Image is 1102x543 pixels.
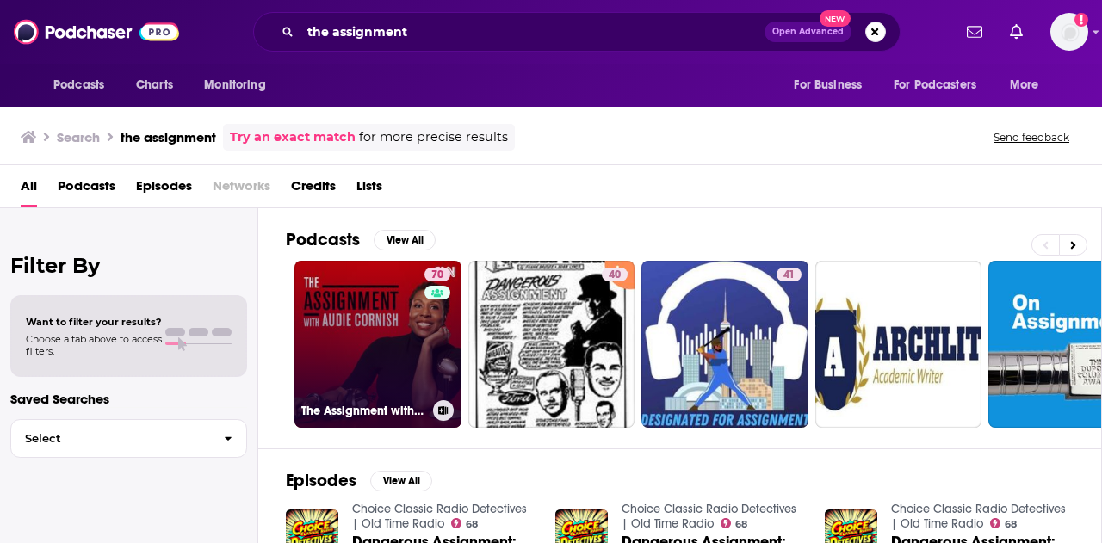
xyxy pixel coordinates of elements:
span: More [1010,73,1039,97]
span: Select [11,433,210,444]
img: User Profile [1050,13,1088,51]
h3: Search [57,129,100,145]
button: open menu [882,69,1001,102]
button: open menu [41,69,127,102]
a: Charts [125,69,183,102]
svg: Add a profile image [1074,13,1088,27]
a: 70 [424,268,450,281]
span: For Podcasters [894,73,976,97]
span: 40 [609,267,621,284]
h2: Filter By [10,253,247,278]
p: Saved Searches [10,391,247,407]
a: Podcasts [58,172,115,207]
span: 68 [735,521,747,528]
span: for more precise results [359,127,508,147]
button: View All [374,230,436,250]
span: For Business [794,73,862,97]
button: View All [370,471,432,491]
a: 40 [602,268,628,281]
button: Show profile menu [1050,13,1088,51]
span: Networks [213,172,270,207]
button: open menu [782,69,883,102]
span: Podcasts [53,73,104,97]
span: Monitoring [204,73,265,97]
button: open menu [192,69,288,102]
span: Logged in as gmalloy [1050,13,1088,51]
a: EpisodesView All [286,470,432,491]
a: Show notifications dropdown [1003,17,1030,46]
input: Search podcasts, credits, & more... [300,18,765,46]
a: All [21,172,37,207]
a: Choice Classic Radio Detectives | Old Time Radio [891,502,1066,531]
img: Podchaser - Follow, Share and Rate Podcasts [14,15,179,48]
a: Show notifications dropdown [960,17,989,46]
button: Select [10,419,247,458]
span: 68 [1005,521,1017,528]
span: New [820,10,851,27]
a: 70The Assignment with [PERSON_NAME] [294,261,461,428]
a: 40 [468,261,635,428]
a: 68 [451,518,479,528]
button: Open AdvancedNew [765,22,851,42]
a: 68 [990,518,1018,528]
a: 41 [641,261,808,428]
button: open menu [998,69,1061,102]
a: Choice Classic Radio Detectives | Old Time Radio [622,502,796,531]
a: Choice Classic Radio Detectives | Old Time Radio [352,502,527,531]
h3: The Assignment with [PERSON_NAME] [301,404,426,418]
a: 41 [777,268,802,281]
h2: Podcasts [286,229,360,250]
span: 68 [466,521,478,528]
a: Lists [356,172,382,207]
span: Charts [136,73,173,97]
a: Try an exact match [230,127,356,147]
a: Credits [291,172,336,207]
h2: Episodes [286,470,356,491]
a: PodcastsView All [286,229,436,250]
a: Episodes [136,172,192,207]
span: Want to filter your results? [26,316,162,328]
span: 70 [431,267,443,284]
div: Search podcasts, credits, & more... [253,12,901,52]
span: Open Advanced [772,28,844,36]
span: 41 [783,267,795,284]
button: Send feedback [988,130,1074,145]
h3: the assignment [121,129,216,145]
span: Choose a tab above to access filters. [26,333,162,357]
a: 68 [721,518,748,528]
